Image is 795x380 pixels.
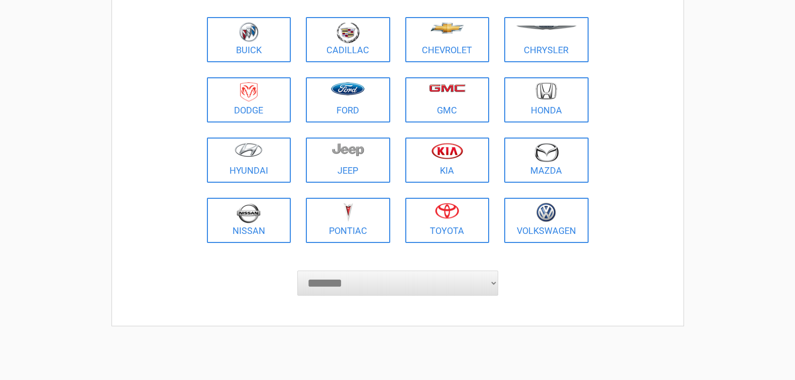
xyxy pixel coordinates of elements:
img: mazda [534,143,559,162]
a: Ford [306,77,390,122]
img: buick [239,22,259,42]
img: dodge [240,82,258,102]
img: toyota [435,203,459,219]
a: Jeep [306,138,390,183]
a: Dodge [207,77,291,122]
a: Volkswagen [504,198,589,243]
img: hyundai [235,143,263,157]
a: Nissan [207,198,291,243]
a: Buick [207,17,291,62]
a: Honda [504,77,589,122]
img: volkswagen [536,203,556,222]
a: Hyundai [207,138,291,183]
img: ford [331,82,365,95]
img: chrysler [516,26,577,30]
img: honda [536,82,557,100]
a: Chevrolet [405,17,490,62]
img: jeep [332,143,364,157]
a: Kia [405,138,490,183]
img: pontiac [343,203,353,222]
a: Cadillac [306,17,390,62]
img: cadillac [336,22,360,43]
a: Chrysler [504,17,589,62]
a: Pontiac [306,198,390,243]
img: nissan [237,203,261,223]
img: gmc [429,84,466,92]
img: chevrolet [430,23,464,34]
a: Toyota [405,198,490,243]
a: GMC [405,77,490,122]
a: Mazda [504,138,589,183]
img: kia [431,143,463,159]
